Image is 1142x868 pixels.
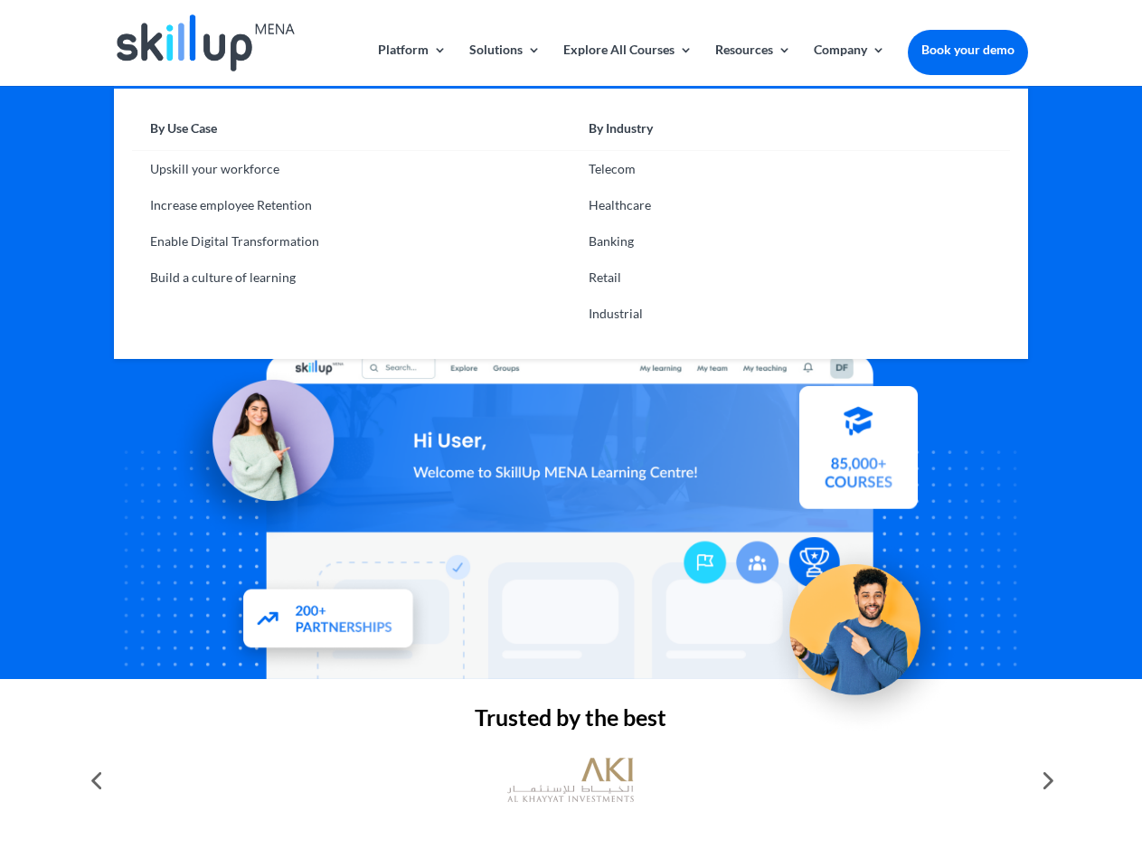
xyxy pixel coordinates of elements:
[571,187,1009,223] a: Healthcare
[169,358,352,541] img: Learning Management Solution - SkillUp
[507,749,634,812] img: al khayyat investments logo
[715,43,791,86] a: Resources
[571,151,1009,187] a: Telecom
[908,30,1028,70] a: Book your demo
[841,673,1142,868] iframe: Chat Widget
[132,259,571,296] a: Build a culture of learning
[114,706,1027,738] h2: Trusted by the best
[132,223,571,259] a: Enable Digital Transformation
[571,223,1009,259] a: Banking
[799,394,918,517] img: Courses library - SkillUp MENA
[132,116,571,151] a: By Use Case
[132,187,571,223] a: Increase employee Retention
[571,116,1009,151] a: By Industry
[763,526,964,727] img: Upskill your workforce - SkillUp
[224,574,434,673] img: Partners - SkillUp Mena
[469,43,541,86] a: Solutions
[132,151,571,187] a: Upskill your workforce
[378,43,447,86] a: Platform
[814,43,885,86] a: Company
[117,14,294,71] img: Skillup Mena
[563,43,693,86] a: Explore All Courses
[571,296,1009,332] a: Industrial
[571,259,1009,296] a: Retail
